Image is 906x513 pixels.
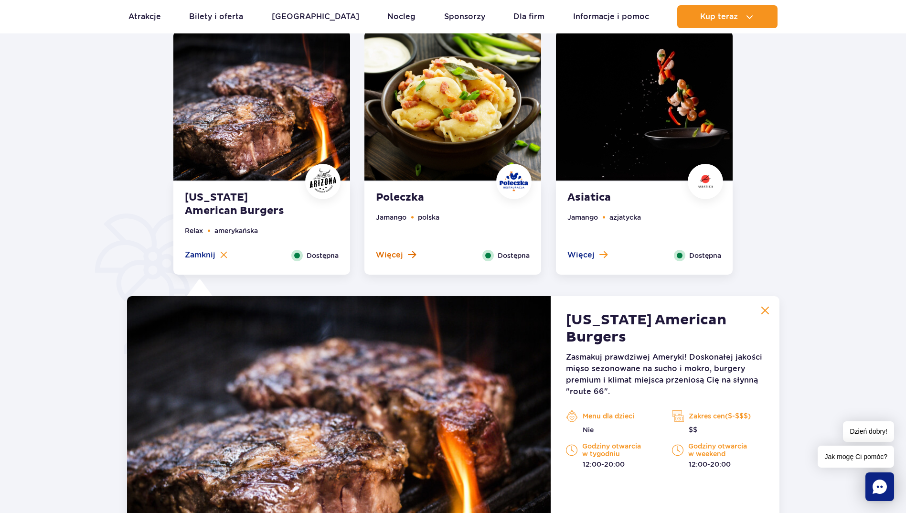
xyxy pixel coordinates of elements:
p: Zakres cen($-$$$) [672,409,764,423]
span: Kup teraz [700,12,738,21]
img: Arizona American Burgers [173,31,350,181]
button: Więcej [567,250,608,260]
div: Chat [865,472,894,501]
li: azjatycka [609,212,641,223]
li: Jamango [376,212,406,223]
p: 12:00-20:00 [672,460,764,469]
span: Dostępna [689,250,721,261]
li: Jamango [567,212,598,223]
span: Dzień dobry! [843,421,894,442]
img: Asiatica [691,171,720,192]
li: amerykańska [214,225,258,236]
li: polska [418,212,439,223]
img: Arizona American Burgers [309,167,337,196]
strong: [US_STATE] American Burgers [566,311,764,346]
li: Relax [185,225,203,236]
p: Zasmakuj prawdziwej Ameryki! Doskonałej jakości mięso sezonowane na sucho i mokro, burgery premiu... [566,352,764,397]
p: Nie [566,425,658,435]
img: Poleczka [500,167,528,196]
span: Dostępna [307,250,339,261]
p: Godziny otwarcia w tygodniu [566,442,658,458]
span: Więcej [376,250,403,260]
img: Poleczka [364,31,541,181]
p: 12:00-20:00 [566,460,658,469]
strong: [US_STATE] American Burgers [185,191,300,218]
button: Zamknij [185,250,227,260]
a: Dla firm [513,5,544,28]
p: $$ [672,425,764,435]
a: Bilety i oferta [189,5,243,28]
a: Sponsorzy [444,5,485,28]
button: Więcej [376,250,416,260]
span: Zamknij [185,250,215,260]
a: [GEOGRAPHIC_DATA] [272,5,359,28]
strong: Asiatica [567,191,683,204]
a: Atrakcje [128,5,161,28]
span: Jak mogę Ci pomóc? [818,446,894,468]
a: Informacje i pomoc [573,5,649,28]
button: Kup teraz [677,5,778,28]
p: Menu dla dzieci [566,409,658,423]
span: Dostępna [498,250,530,261]
strong: Poleczka [376,191,491,204]
a: Nocleg [387,5,416,28]
span: Więcej [567,250,595,260]
img: Asiatica [556,31,733,181]
p: Godziny otwarcia w weekend [672,442,764,458]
